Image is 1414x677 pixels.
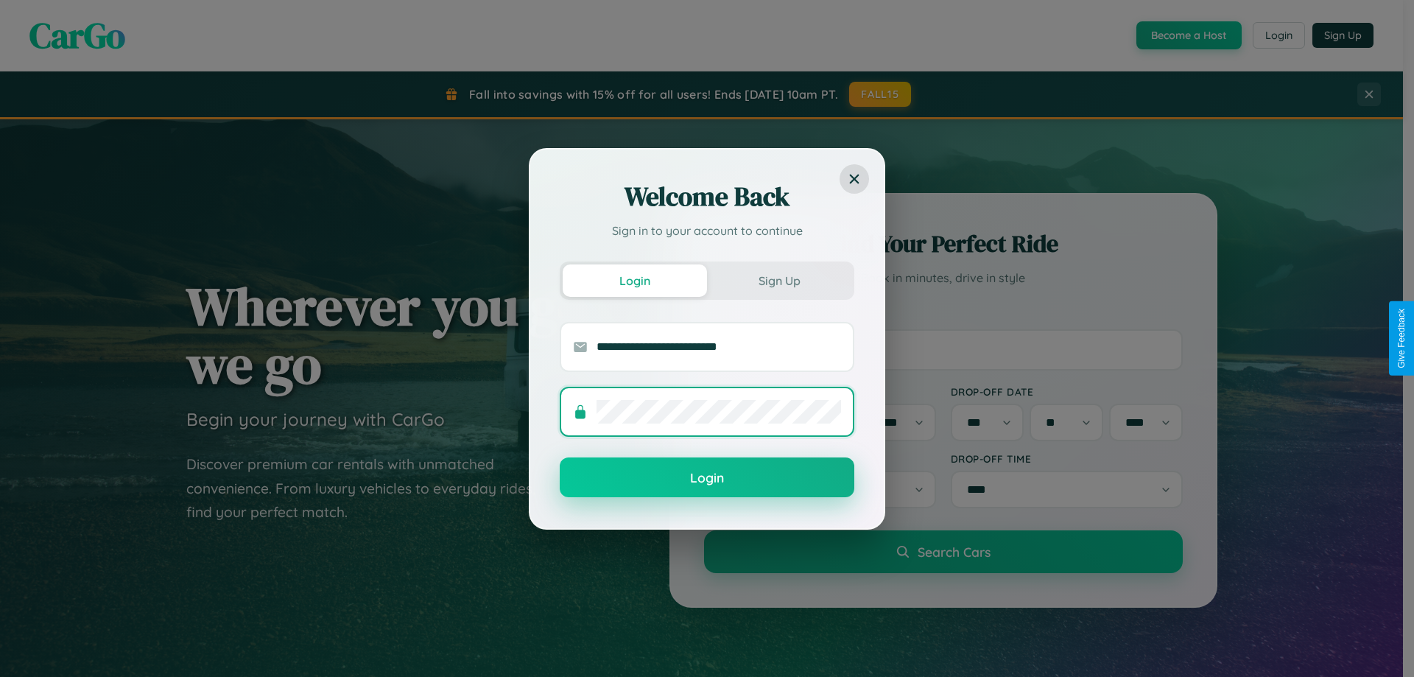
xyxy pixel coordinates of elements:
button: Login [563,264,707,297]
h2: Welcome Back [560,179,854,214]
p: Sign in to your account to continue [560,222,854,239]
div: Give Feedback [1396,309,1407,368]
button: Sign Up [707,264,851,297]
button: Login [560,457,854,497]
